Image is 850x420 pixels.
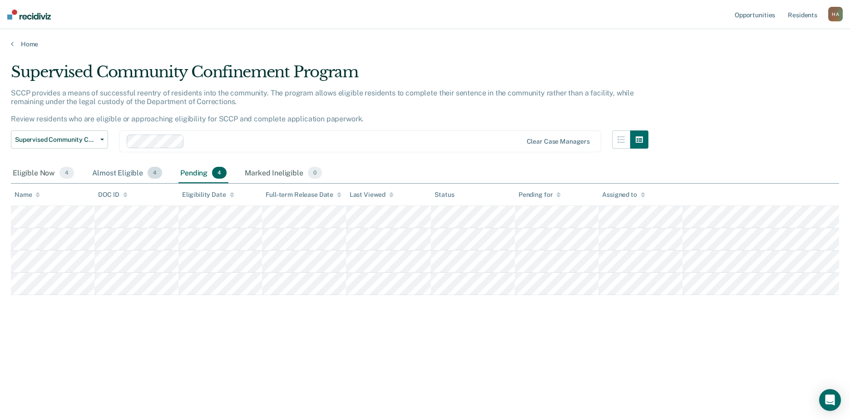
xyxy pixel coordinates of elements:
div: Clear case managers [527,138,590,145]
p: SCCP provides a means of successful reentry of residents into the community. The program allows e... [11,89,634,124]
div: Marked Ineligible0 [243,163,324,183]
div: Supervised Community Confinement Program [11,63,648,89]
div: Full-term Release Date [266,191,341,199]
div: Eligible Now4 [11,163,76,183]
a: Home [11,40,839,48]
div: Last Viewed [350,191,394,199]
button: HA [828,7,843,21]
div: H A [828,7,843,21]
div: Open Intercom Messenger [819,389,841,411]
div: Eligibility Date [182,191,234,199]
button: Supervised Community Confinement Program [11,130,108,149]
img: Recidiviz [7,10,51,20]
div: Status [435,191,454,199]
div: Pending4 [178,163,228,183]
span: 4 [148,167,162,179]
span: 0 [308,167,322,179]
span: 4 [212,167,227,179]
div: Name [15,191,40,199]
div: Almost Eligible4 [90,163,164,183]
span: 4 [59,167,74,179]
div: DOC ID [98,191,127,199]
span: Supervised Community Confinement Program [15,136,97,144]
div: Assigned to [602,191,645,199]
div: Pending for [519,191,561,199]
